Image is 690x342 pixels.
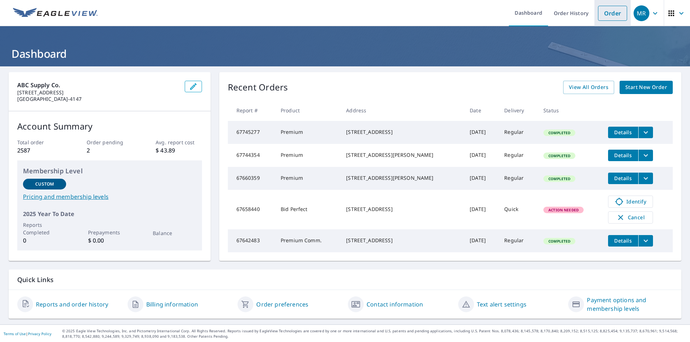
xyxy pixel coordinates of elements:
[587,296,673,313] a: Payment options and membership levels
[17,120,202,133] p: Account Summary
[228,144,275,167] td: 67744354
[346,237,458,244] div: [STREET_ADDRESS]
[228,100,275,121] th: Report #
[569,83,608,92] span: View All Orders
[464,167,498,190] td: [DATE]
[612,175,634,182] span: Details
[156,139,202,146] p: Avg. report cost
[638,150,653,161] button: filesDropdownBtn-67744354
[28,331,51,336] a: Privacy Policy
[613,197,648,206] span: Identify
[87,146,133,155] p: 2
[17,89,179,96] p: [STREET_ADDRESS]
[275,167,340,190] td: Premium
[612,129,634,136] span: Details
[256,300,308,309] a: Order preferences
[156,146,202,155] p: $ 43.89
[275,144,340,167] td: Premium
[275,100,340,121] th: Product
[638,173,653,184] button: filesDropdownBtn-67660359
[9,46,681,61] h1: Dashboard
[146,300,198,309] a: Billing information
[4,332,51,336] p: |
[563,81,614,94] a: View All Orders
[23,192,196,201] a: Pricing and membership levels
[538,100,602,121] th: Status
[612,237,634,244] span: Details
[544,176,575,181] span: Completed
[634,5,649,21] div: MR
[625,83,667,92] span: Start New Order
[464,144,498,167] td: [DATE]
[608,150,638,161] button: detailsBtn-67744354
[498,121,538,144] td: Regular
[638,127,653,138] button: filesDropdownBtn-67745277
[340,100,464,121] th: Address
[23,236,66,245] p: 0
[346,174,458,182] div: [STREET_ADDRESS][PERSON_NAME]
[228,190,275,229] td: 67658440
[87,139,133,146] p: Order pending
[23,210,196,218] p: 2025 Year To Date
[17,81,179,89] p: ABC Supply Co.
[498,229,538,252] td: Regular
[498,167,538,190] td: Regular
[367,300,423,309] a: Contact information
[228,229,275,252] td: 67642483
[498,144,538,167] td: Regular
[608,211,653,224] button: Cancel
[544,153,575,158] span: Completed
[638,235,653,247] button: filesDropdownBtn-67642483
[544,130,575,135] span: Completed
[228,167,275,190] td: 67660359
[62,328,686,339] p: © 2025 Eagle View Technologies, Inc. and Pictometry International Corp. All Rights Reserved. Repo...
[608,127,638,138] button: detailsBtn-67745277
[608,235,638,247] button: detailsBtn-67642483
[612,152,634,159] span: Details
[544,239,575,244] span: Completed
[17,139,63,146] p: Total order
[464,121,498,144] td: [DATE]
[608,196,653,208] a: Identify
[608,173,638,184] button: detailsBtn-67660359
[346,128,458,136] div: [STREET_ADDRESS]
[464,100,498,121] th: Date
[88,229,131,236] p: Prepayments
[346,151,458,159] div: [STREET_ADDRESS][PERSON_NAME]
[464,190,498,229] td: [DATE]
[17,275,673,284] p: Quick Links
[17,146,63,155] p: 2587
[464,229,498,252] td: [DATE]
[620,81,673,94] a: Start New Order
[23,221,66,236] p: Reports Completed
[17,96,179,102] p: [GEOGRAPHIC_DATA]-4147
[275,190,340,229] td: Bid Perfect
[498,100,538,121] th: Delivery
[13,8,98,19] img: EV Logo
[616,213,645,222] span: Cancel
[35,181,54,187] p: Custom
[544,207,583,212] span: Action Needed
[23,166,196,176] p: Membership Level
[88,236,131,245] p: $ 0.00
[4,331,26,336] a: Terms of Use
[228,121,275,144] td: 67745277
[153,229,196,237] p: Balance
[477,300,526,309] a: Text alert settings
[346,206,458,213] div: [STREET_ADDRESS]
[275,121,340,144] td: Premium
[36,300,108,309] a: Reports and order history
[598,6,627,21] a: Order
[275,229,340,252] td: Premium Comm.
[498,190,538,229] td: Quick
[228,81,288,94] p: Recent Orders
